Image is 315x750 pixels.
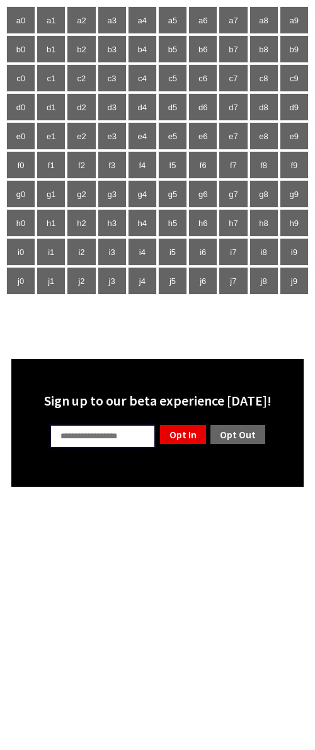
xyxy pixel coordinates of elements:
td: b4 [128,35,157,63]
td: j6 [188,267,217,295]
td: h1 [37,209,66,237]
td: a5 [158,6,187,34]
td: b0 [6,35,35,63]
td: j9 [280,267,309,295]
td: e9 [280,122,309,150]
td: f6 [188,151,217,179]
td: g0 [6,180,35,208]
td: i2 [67,238,96,266]
td: b5 [158,35,187,63]
td: j3 [98,267,127,295]
td: f4 [128,151,157,179]
td: h2 [67,209,96,237]
td: e4 [128,122,157,150]
td: d5 [158,93,187,121]
a: Opt In [159,424,207,445]
td: b3 [98,35,127,63]
td: b8 [249,35,278,63]
td: j8 [249,267,278,295]
td: c3 [98,64,127,92]
td: g1 [37,180,66,208]
td: c6 [188,64,217,92]
td: a6 [188,6,217,34]
td: h3 [98,209,127,237]
td: d0 [6,93,35,121]
a: Opt Out [209,424,266,445]
td: j1 [37,267,66,295]
td: a9 [280,6,309,34]
td: g6 [188,180,217,208]
td: e5 [158,122,187,150]
td: b6 [188,35,217,63]
td: g2 [67,180,96,208]
td: g3 [98,180,127,208]
td: g4 [128,180,157,208]
td: f5 [158,151,187,179]
td: h7 [219,209,248,237]
td: j5 [158,267,187,295]
td: i8 [249,238,278,266]
td: f2 [67,151,96,179]
td: h0 [6,209,35,237]
td: j7 [219,267,248,295]
td: f7 [219,151,248,179]
td: c1 [37,64,66,92]
td: i6 [188,238,217,266]
td: f0 [6,151,35,179]
td: d3 [98,93,127,121]
td: h4 [128,209,157,237]
td: h5 [158,209,187,237]
td: j4 [128,267,157,295]
td: i9 [280,238,309,266]
td: a7 [219,6,248,34]
td: a0 [6,6,35,34]
td: j2 [67,267,96,295]
td: f3 [98,151,127,179]
td: a4 [128,6,157,34]
td: d9 [280,93,309,121]
td: d8 [249,93,278,121]
td: e8 [249,122,278,150]
td: a8 [249,6,278,34]
td: h6 [188,209,217,237]
td: c7 [219,64,248,92]
td: i7 [219,238,248,266]
td: d6 [188,93,217,121]
td: i5 [158,238,187,266]
td: f1 [37,151,66,179]
td: i4 [128,238,157,266]
td: f9 [280,151,309,179]
td: c0 [6,64,35,92]
td: a1 [37,6,66,34]
td: c8 [249,64,278,92]
div: Sign up to our beta experience [DATE]! [19,392,296,409]
td: g5 [158,180,187,208]
td: a3 [98,6,127,34]
td: f8 [249,151,278,179]
td: d2 [67,93,96,121]
td: e7 [219,122,248,150]
td: h9 [280,209,309,237]
td: j0 [6,267,35,295]
td: b1 [37,35,66,63]
td: g9 [280,180,309,208]
td: e6 [188,122,217,150]
td: g8 [249,180,278,208]
td: i0 [6,238,35,266]
td: c9 [280,64,309,92]
td: e3 [98,122,127,150]
td: d4 [128,93,157,121]
td: b9 [280,35,309,63]
td: e1 [37,122,66,150]
td: c4 [128,64,157,92]
td: h8 [249,209,278,237]
td: i1 [37,238,66,266]
td: e0 [6,122,35,150]
td: c5 [158,64,187,92]
td: b7 [219,35,248,63]
td: i3 [98,238,127,266]
td: d1 [37,93,66,121]
td: b2 [67,35,96,63]
td: g7 [219,180,248,208]
td: d7 [219,93,248,121]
